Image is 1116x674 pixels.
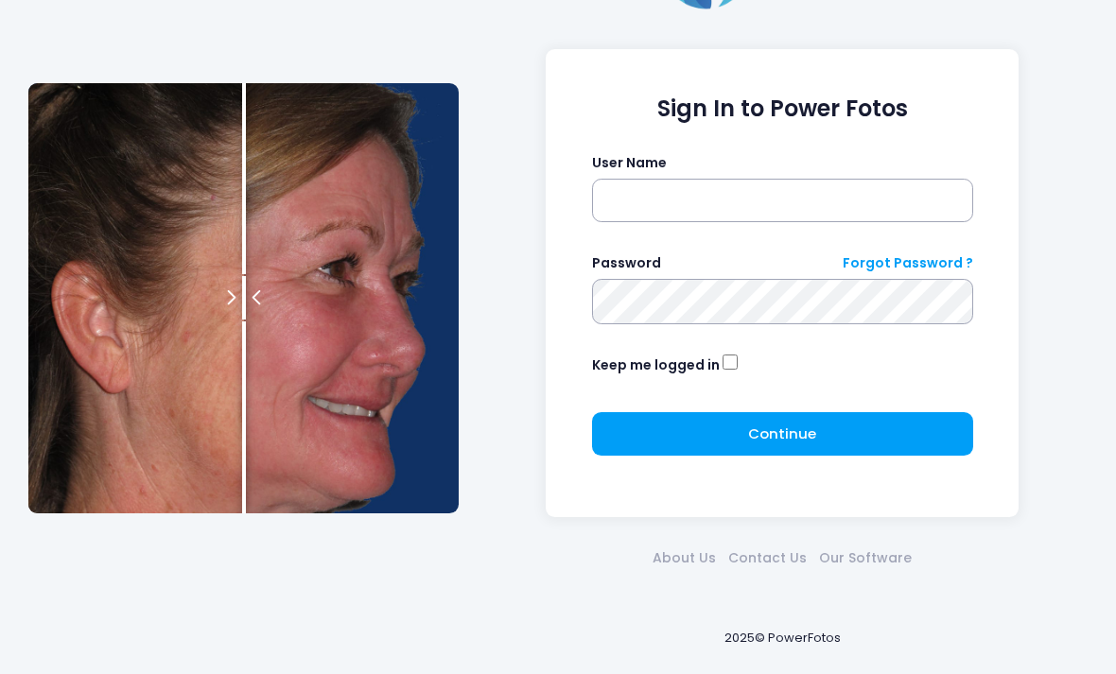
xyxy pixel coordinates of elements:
label: Password [592,253,661,273]
h1: Sign In to Power Fotos [592,95,973,123]
label: Keep me logged in [592,355,720,375]
a: About Us [647,548,723,568]
span: Continue [748,423,816,443]
a: Our Software [813,548,918,568]
a: Contact Us [723,548,813,568]
label: User Name [592,153,667,173]
a: Forgot Password ? [843,253,973,273]
button: Continue [592,412,973,456]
